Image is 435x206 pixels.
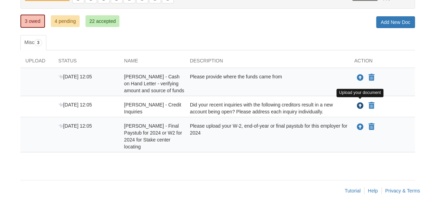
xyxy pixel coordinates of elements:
button: Upload Joseph Tieffel - Credit Inquiries [356,101,364,110]
button: Declare Joseph Tieffel - Credit Inquiries not applicable [368,102,375,110]
a: 3 owed [20,15,45,28]
div: Upload your document [336,89,384,97]
span: [DATE] 12:05 [58,102,92,108]
div: Upload [20,57,53,68]
a: Privacy & Terms [385,188,420,194]
a: Help [368,188,378,194]
span: [PERSON_NAME] - Credit Inquiries [124,102,181,114]
div: Please provide where the funds came from [185,73,349,94]
button: Declare Joseph Tieffel - Cash on Hand Letter - verifying amount and source of funds not applicable [368,74,375,82]
span: [DATE] 12:05 [58,74,92,79]
a: 4 pending [51,15,80,27]
div: Status [53,57,119,68]
span: [DATE] 12:05 [58,123,92,129]
a: 22 accepted [85,15,119,27]
div: Did your recent inquiries with the following creditors result in a new account being open? Please... [185,101,349,115]
span: 3 [34,39,42,46]
a: Add New Doc [376,16,415,28]
span: [PERSON_NAME] - Cash on Hand Letter - verifying amount and source of funds [124,74,184,93]
div: Name [119,57,185,68]
span: [PERSON_NAME] - Final Paystub for 2024 or W2 for 2024 for Stake center locating [124,123,182,149]
a: Misc [20,35,46,50]
div: Please upload your W-2, end-of-year or final paystub for this employer for 2024 [185,122,349,150]
div: Description [185,57,349,68]
button: Upload Joseph Tieffel - Cash on Hand Letter - verifying amount and source of funds [356,73,364,82]
a: Tutorial [345,188,361,194]
div: Action [349,57,415,68]
button: Upload Joseph Tieffel - Final Paystub for 2024 or W2 for 2024 for Stake center locating [356,122,364,131]
button: Declare Joseph Tieffel - Final Paystub for 2024 or W2 for 2024 for Stake center locating not appl... [368,123,375,131]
